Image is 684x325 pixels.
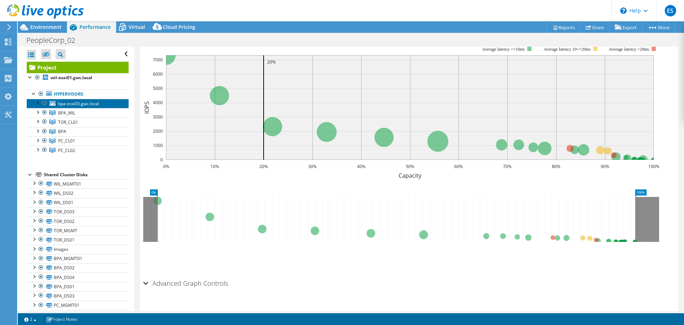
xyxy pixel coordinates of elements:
[620,7,627,14] svg: \n
[544,47,591,52] tspan: Average latency 10<=20ms
[609,22,642,33] a: Export
[153,128,163,134] text: 2000
[160,157,163,163] text: 0
[153,114,163,120] text: 3000
[482,47,525,52] tspan: Average latency <=10ms
[19,315,41,324] a: 2
[27,108,129,117] a: BPA_WIL
[27,291,129,300] a: BPA_DS03
[129,24,145,30] span: Virtual
[552,163,560,169] text: 80%
[27,188,129,198] a: WIL_DS02
[546,22,581,33] a: Reports
[27,136,129,146] a: PC_CL01
[27,254,129,263] a: BPA_MGMT01
[27,62,129,73] a: Project
[79,24,111,30] span: Performance
[27,127,129,136] a: BPA
[58,147,75,153] span: PC_CL02
[27,146,129,155] a: PC_CL02
[27,117,129,127] a: TOR_CL01
[580,22,610,33] a: Share
[454,163,463,169] text: 60%
[23,36,86,44] h1: PeopleCorp_02
[153,100,163,106] text: 4000
[58,119,78,125] span: TOR_CL01
[357,163,366,169] text: 40%
[406,163,414,169] text: 50%
[153,85,163,91] text: 5000
[30,24,62,30] span: Environment
[267,59,276,65] text: 20%
[163,163,169,169] text: 0%
[27,198,129,207] a: WIL_DS01
[27,179,129,188] a: WIL_MGMT01
[27,235,129,244] a: TOR_DS01
[41,315,83,324] a: Project Notes
[27,301,129,310] a: PC_MGMT01
[211,163,219,169] text: 10%
[58,101,99,107] span: bpa-esxi03.gwc.local
[163,24,195,30] span: Cloud Pricing
[27,207,129,217] a: TOR_DS03
[27,245,129,254] a: Images
[648,163,659,169] text: 100%
[58,138,75,144] span: PC_CL01
[601,163,609,169] text: 90%
[503,163,512,169] text: 70%
[259,163,268,169] text: 20%
[27,217,129,226] a: TOR_DS02
[44,171,129,179] div: Shared Cluster Disks
[153,142,163,148] text: 1000
[153,71,163,77] text: 6000
[51,75,92,81] b: wil-esxi01.gwc.local
[153,57,163,63] text: 7000
[642,22,675,33] a: More
[27,310,129,319] a: PC_DS05
[27,282,129,291] a: BPA_DS01
[27,273,129,282] a: BPA_DS04
[27,263,129,273] a: BPA_DS02
[609,47,649,52] text: Average latency >20ms
[58,110,75,116] span: BPA_WIL
[27,73,129,82] a: wil-esxi01.gwc.local
[399,172,422,179] text: Capacity
[308,163,317,169] text: 30%
[27,99,129,108] a: bpa-esxi03.gwc.local
[58,128,66,134] span: BPA
[143,101,151,114] text: IOPS
[143,276,228,290] h2: Advanced Graph Controls
[27,226,129,235] a: TOR_MGMT
[27,90,129,99] a: Hypervisors
[665,5,676,16] span: ES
